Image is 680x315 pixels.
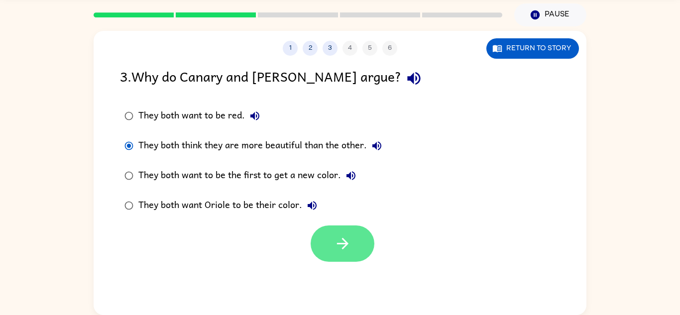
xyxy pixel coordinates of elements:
[245,106,265,126] button: They both want to be red.
[341,166,361,186] button: They both want to be the first to get a new color.
[138,106,265,126] div: They both want to be red.
[486,38,579,59] button: Return to story
[367,136,387,156] button: They both think they are more beautiful than the other.
[302,196,322,215] button: They both want Oriole to be their color.
[303,41,318,56] button: 2
[514,3,586,26] button: Pause
[138,136,387,156] div: They both think they are more beautiful than the other.
[120,66,560,91] div: 3 . Why do Canary and [PERSON_NAME] argue?
[283,41,298,56] button: 1
[138,196,322,215] div: They both want Oriole to be their color.
[323,41,338,56] button: 3
[138,166,361,186] div: They both want to be the first to get a new color.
